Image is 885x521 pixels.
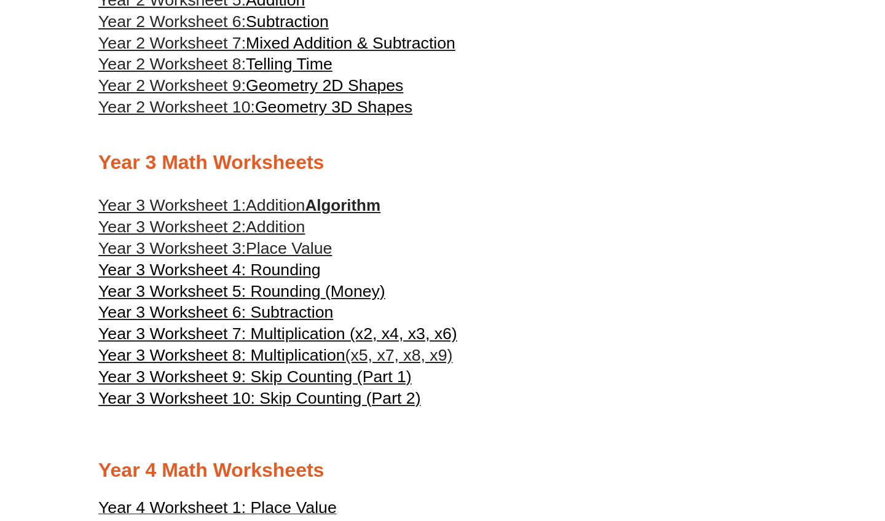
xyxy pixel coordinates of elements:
span: Year 3 Worksheet 4: Rounding [98,260,321,279]
span: Addition [246,217,305,236]
a: Year 2 Worksheet 9:Geometry 2D Shapes [98,76,403,95]
span: Year 3 Worksheet 6: Subtraction [98,303,333,321]
a: Year 3 Worksheet 5: Rounding (Money) [98,281,385,302]
span: Telling Time [246,55,332,73]
a: Year 2 Worksheet 8:Telling Time [98,55,332,73]
span: Addition [246,196,305,214]
span: Year 3 Worksheet 5: Rounding (Money) [98,282,385,300]
span: Year 3 Worksheet 10: Skip Counting (Part 2) [98,389,421,407]
h2: Year 4 Math Worksheets [98,458,787,484]
span: Year 2 Worksheet 10: [98,98,255,116]
span: Year 4 Worksheet 1: Place Value [98,498,337,517]
a: Year 3 Worksheet 4: Rounding [98,259,321,281]
span: Year 3 Worksheet 8: Multiplication [98,346,345,364]
a: Year 2 Worksheet 6:Subtraction [98,12,329,31]
a: Year 3 Worksheet 9: Skip Counting (Part 1) [98,366,412,388]
span: Geometry 2D Shapes [246,76,403,95]
span: Subtraction [246,12,329,31]
span: Year 3 Worksheet 1: [98,196,246,214]
span: Year 3 Worksheet 9: Skip Counting (Part 1) [98,367,412,386]
a: Year 3 Worksheet 6: Subtraction [98,302,333,323]
span: Year 3 Worksheet 3: [98,239,246,257]
span: Year 2 Worksheet 6: [98,12,246,31]
a: Year 2 Worksheet 7:Mixed Addition & Subtraction [98,34,455,52]
a: Year 3 Worksheet 1:AdditionAlgorithm [98,196,380,214]
iframe: Chat Widget [674,382,885,521]
a: Year 3 Worksheet 7: Multiplication (x2, x4, x3, x6) [98,323,457,345]
a: Year 3 Worksheet 8: Multiplication(x5, x7, x8, x9) [98,345,452,366]
a: Year 3 Worksheet 2:Addition [98,216,305,238]
span: Year 2 Worksheet 8: [98,55,246,73]
a: Year 3 Worksheet 3:Place Value [98,238,332,259]
span: Place Value [246,239,332,257]
a: Year 2 Worksheet 10:Geometry 3D Shapes [98,98,412,116]
h2: Year 3 Math Worksheets [98,150,787,176]
span: Year 3 Worksheet 2: [98,217,246,236]
a: Year 3 Worksheet 10: Skip Counting (Part 2) [98,388,421,409]
span: Mixed Addition & Subtraction [246,34,455,52]
span: Geometry 3D Shapes [255,98,412,116]
a: Year 4 Worksheet 1: Place Value [98,504,337,516]
span: Year 2 Worksheet 7: [98,34,246,52]
span: Year 2 Worksheet 9: [98,76,246,95]
span: Year 3 Worksheet 7: Multiplication (x2, x4, x3, x6) [98,324,457,343]
span: (x5, x7, x8, x9) [345,346,453,364]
